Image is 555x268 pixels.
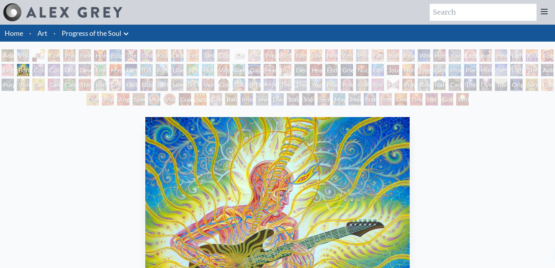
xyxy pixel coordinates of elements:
[240,93,253,106] div: Interbeing
[156,79,168,91] div: Deities & Demons Drinking from the Milky Pool
[264,64,276,76] div: Fear
[402,49,415,62] div: Reading
[433,64,446,76] div: Glimpsing the Empyrean
[187,64,199,76] div: Symbiosis: Gall Wasp & Oak Tree
[5,29,23,37] a: Home
[418,79,430,91] div: Blessing Hand
[541,64,553,76] div: Ayahuasca Visitation
[264,49,276,62] div: Pregnancy
[279,49,291,62] div: Birth
[248,79,261,91] div: [PERSON_NAME]
[372,49,384,62] div: Family
[479,79,492,91] div: Dying
[171,64,183,76] div: Lilacs
[510,49,523,62] div: Lightweaver
[2,64,14,76] div: Empowerment
[441,93,453,106] div: Godself
[217,49,230,62] div: Copulating
[187,49,199,62] div: Embracing
[48,64,60,76] div: Cosmic Artist
[17,64,29,76] div: Bond
[32,64,45,76] div: Cosmic Creativity
[62,28,121,39] a: Progress of the Soul
[210,93,222,106] div: Cosmic Elf
[32,49,45,62] div: Body, Mind, Spirit
[217,64,230,76] div: Vajra Horse
[187,79,199,91] div: [PERSON_NAME]
[133,93,145,106] div: Spectral Lotus
[310,49,322,62] div: Love Circuit
[356,64,368,76] div: Nuclear Crucifixion
[102,93,114,106] div: Psychomicrograph of a Fractal Paisley Cherub Feather Tip
[495,64,507,76] div: Networks
[248,49,261,62] div: Newborn
[202,79,214,91] div: Vajra Guru
[32,79,45,91] div: Cannabis Mudra
[510,79,523,91] div: Original Face
[541,49,553,62] div: Aperture
[171,49,183,62] div: Ocean of Love Bliss
[271,93,284,106] div: Diamond Being
[341,79,353,91] div: Power to the Peaceful
[109,64,122,76] div: Mysteriosa 2
[341,64,353,76] div: Grieving
[17,79,29,91] div: Vision Tree
[526,49,538,62] div: Kiss of the [MEDICAL_DATA]
[479,49,492,62] div: Breathing
[456,93,469,106] div: White Light
[510,64,523,76] div: Lightworker
[79,64,91,76] div: Love is a Cosmic Force
[63,49,76,62] div: Praying
[194,93,207,106] div: Sunyata
[310,79,322,91] div: Yogi & the Möbius Sphere
[464,79,476,91] div: The Soul Finds It's Way
[325,49,338,62] div: New Family
[248,64,261,76] div: Gaia
[341,49,353,62] div: Zena Lotus
[125,49,137,62] div: The Kiss
[233,49,245,62] div: [DEMOGRAPHIC_DATA] Embryo
[79,79,91,91] div: Third Eye Tears of Joy
[387,79,399,91] div: Hands that See
[449,49,461,62] div: Young & Old
[526,79,538,91] div: Seraphic Transport Docking on the Third Eye
[325,64,338,76] div: Endarkenment
[425,93,438,106] div: Net of Being
[86,93,99,106] div: Ophanic Eyelash
[140,79,153,91] div: Dissectional Art for Tool's Lateralus CD
[418,64,430,76] div: Prostration
[464,49,476,62] div: Laughing Man
[379,93,392,106] div: Steeplehead 2
[2,79,14,91] div: Purging
[125,64,137,76] div: Earth Energies
[140,49,153,62] div: One Taste
[526,64,538,76] div: The Shulgins and their Alchemical Angels
[48,79,60,91] div: Cannabis Sutra
[148,93,160,106] div: Vision Crystal
[171,79,183,91] div: Liberation Through Seeing
[279,79,291,91] div: The Seer
[94,79,106,91] div: Body/Mind as a Vibratory Field of Energy
[48,49,60,62] div: Contemplation
[279,64,291,76] div: Insomnia
[140,64,153,76] div: [US_STATE] Song
[372,79,384,91] div: Spirit Animates the Flesh
[356,79,368,91] div: Firewalking
[50,25,59,42] li: ·
[541,79,553,91] div: Fractal Eyes
[156,49,168,62] div: Kissing
[233,79,245,91] div: Dalai Lama
[202,49,214,62] div: Tantra
[117,93,129,106] div: Angel Skin
[430,4,536,21] input: Search
[387,49,399,62] div: Boo-boo
[202,64,214,76] div: Humming Bird
[109,49,122,62] div: Eclipse
[433,49,446,62] div: Holy Family
[163,93,176,106] div: Vision [PERSON_NAME]
[26,25,34,42] li: ·
[256,93,268,106] div: Jewel Being
[37,28,47,39] a: Art
[294,79,307,91] div: Theologue
[318,93,330,106] div: Secret Writing Being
